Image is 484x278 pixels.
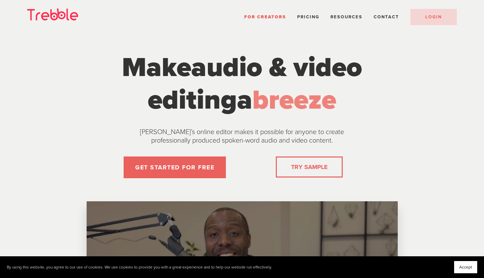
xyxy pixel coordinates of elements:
a: TRY SAMPLE [288,160,330,174]
a: For Creators [244,14,286,20]
h1: Make a [115,51,370,116]
span: editing [148,84,237,116]
span: audio & video [191,51,362,84]
button: Accept [454,261,477,273]
span: breeze [252,84,336,116]
img: Trebble [27,8,78,20]
p: By using this website, you agree to our use of cookies. We use cookies to provide you with a grea... [7,265,272,270]
span: Accept [459,265,472,270]
span: LOGIN [425,14,442,20]
a: Pricing [297,14,319,20]
a: GET STARTED FOR FREE [124,156,226,178]
p: [PERSON_NAME]’s online editor makes it possible for anyone to create professionally produced spok... [123,128,361,145]
span: Resources [330,14,362,20]
a: Contact [374,14,399,20]
a: LOGIN [410,9,457,25]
